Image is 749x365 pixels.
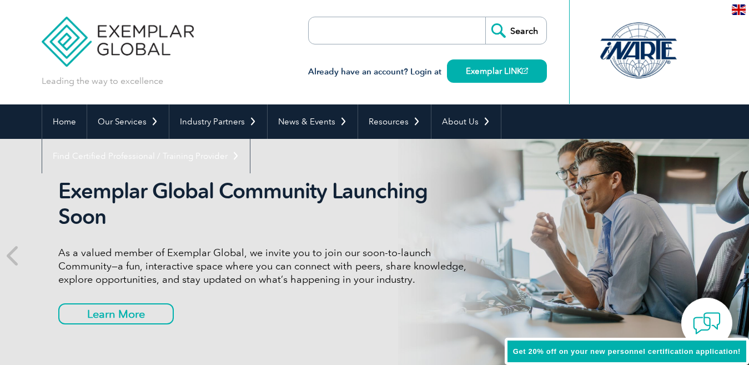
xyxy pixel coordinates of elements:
a: News & Events [268,104,358,139]
a: Home [42,104,87,139]
a: Find Certified Professional / Training Provider [42,139,250,173]
a: Our Services [87,104,169,139]
img: contact-chat.png [693,309,721,337]
p: Leading the way to excellence [42,75,163,87]
h3: Already have an account? Login at [308,65,547,79]
a: Exemplar LINK [447,59,547,83]
span: Get 20% off on your new personnel certification application! [513,347,741,356]
p: As a valued member of Exemplar Global, we invite you to join our soon-to-launch Community—a fun, ... [58,246,475,286]
a: Industry Partners [169,104,267,139]
h2: Exemplar Global Community Launching Soon [58,178,475,229]
img: open_square.png [522,68,528,74]
input: Search [485,17,546,44]
a: Learn More [58,303,174,324]
a: About Us [431,104,501,139]
img: en [732,4,746,15]
a: Resources [358,104,431,139]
